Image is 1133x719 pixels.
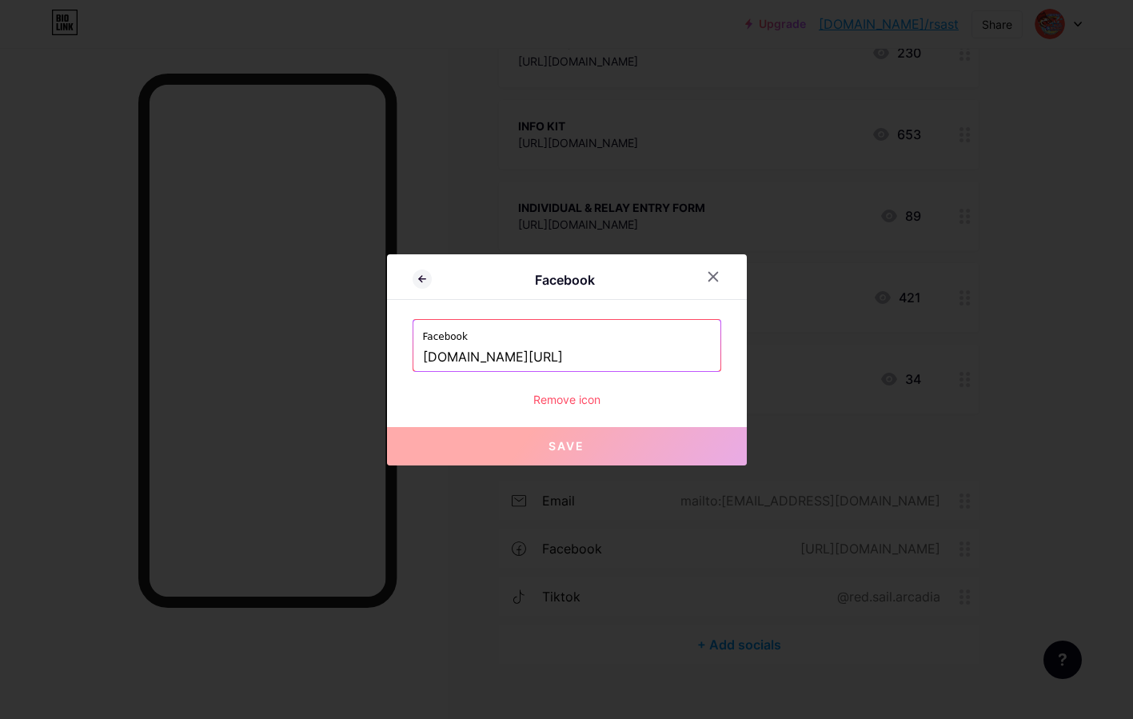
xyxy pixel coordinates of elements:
[423,344,711,371] input: https://facebook.com/pageurl
[432,270,699,290] div: Facebook
[413,391,721,408] div: Remove icon
[387,427,747,465] button: Save
[423,320,711,344] label: Facebook
[549,439,584,453] span: Save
